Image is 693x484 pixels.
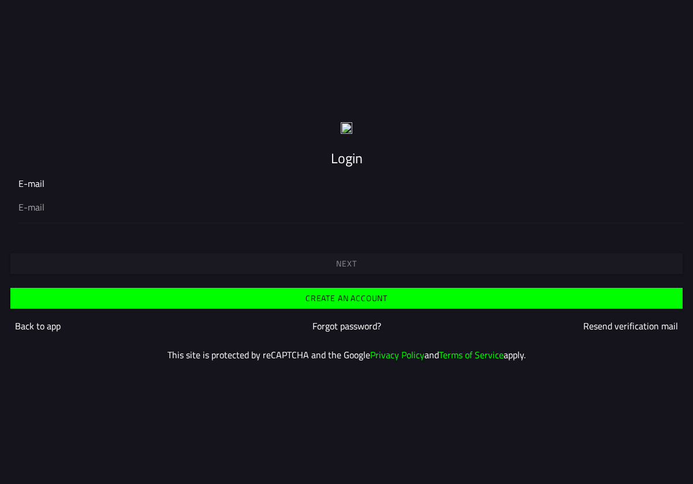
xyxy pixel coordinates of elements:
a: Terms of Service [439,348,504,362]
input: E-mail [18,200,675,214]
ion-text: Login [331,148,363,168]
a: Back to app [15,319,61,333]
a: Resend verification mail [583,319,678,333]
ion-button: Create an account [10,288,683,309]
a: Privacy Policy [370,348,424,362]
ion-input: E-mail [18,177,675,223]
a: Forgot password? [312,319,381,333]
